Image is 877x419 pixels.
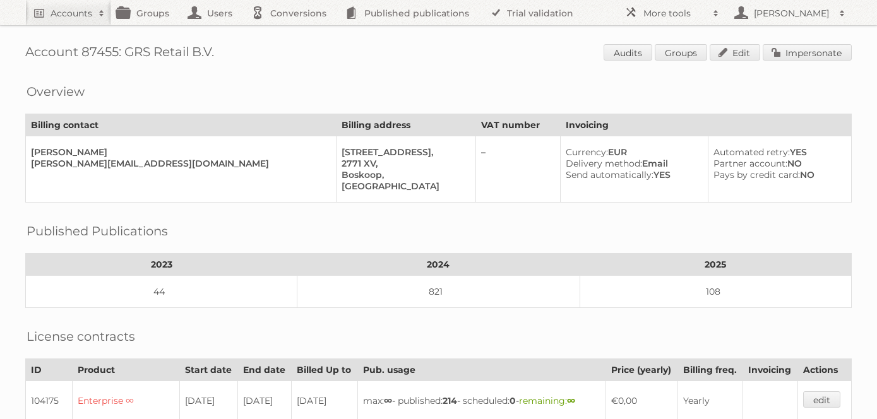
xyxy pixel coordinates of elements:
div: YES [713,146,841,158]
th: Pub. usage [358,359,606,381]
span: Partner account: [713,158,787,169]
td: 108 [580,276,851,308]
th: Billed Up to [292,359,358,381]
span: Delivery method: [566,158,642,169]
strong: 0 [510,395,516,406]
th: Billing address [337,114,475,136]
h2: More tools [643,7,707,20]
h2: Accounts [51,7,92,20]
th: 2024 [297,254,580,276]
h2: License contracts [27,327,135,346]
th: Invoicing [561,114,852,136]
th: VAT number [475,114,561,136]
th: End date [238,359,292,381]
th: 2025 [580,254,851,276]
th: ID [26,359,73,381]
th: Actions [797,359,851,381]
a: Edit [710,44,760,61]
span: Pays by credit card: [713,169,800,180]
td: 44 [26,276,297,308]
td: 821 [297,276,580,308]
th: Price (yearly) [606,359,678,381]
div: YES [566,169,698,180]
h2: [PERSON_NAME] [751,7,833,20]
div: NO [713,158,841,169]
div: [PERSON_NAME][EMAIL_ADDRESS][DOMAIN_NAME] [31,158,326,169]
h1: Account 87455: GRS Retail B.V. [25,44,852,63]
div: Boskoop, [342,169,465,180]
span: Automated retry: [713,146,790,158]
span: Send automatically: [566,169,653,180]
span: Currency: [566,146,608,158]
div: [PERSON_NAME] [31,146,326,158]
h2: Published Publications [27,221,168,240]
div: Email [566,158,698,169]
strong: 214 [443,395,457,406]
td: – [475,136,561,203]
div: [GEOGRAPHIC_DATA] [342,180,465,192]
th: Product [73,359,180,381]
th: Billing contact [26,114,337,136]
span: remaining: [519,395,575,406]
div: NO [713,169,841,180]
div: EUR [566,146,698,158]
th: Start date [179,359,237,381]
th: Billing freq. [677,359,743,381]
div: [STREET_ADDRESS], [342,146,465,158]
th: 2023 [26,254,297,276]
a: Groups [655,44,707,61]
strong: ∞ [384,395,392,406]
h2: Overview [27,82,85,101]
div: 2771 XV, [342,158,465,169]
th: Invoicing [743,359,797,381]
a: edit [803,391,840,408]
a: Impersonate [763,44,852,61]
strong: ∞ [567,395,575,406]
a: Audits [604,44,652,61]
